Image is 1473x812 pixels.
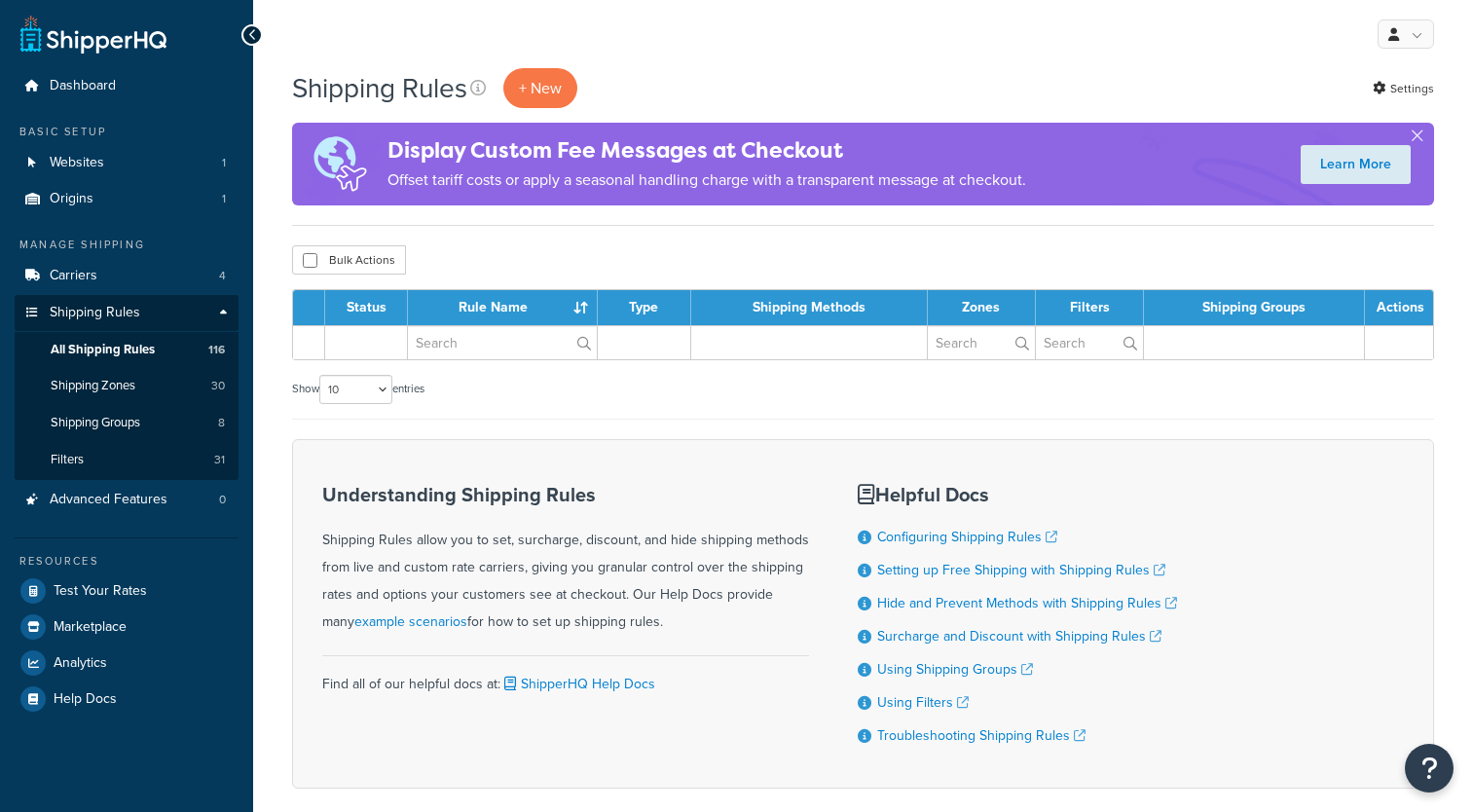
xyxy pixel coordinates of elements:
a: Dashboard [15,68,239,104]
h3: Understanding Shipping Rules [322,484,809,505]
a: Configuring Shipping Rules [877,527,1057,547]
span: Shipping Rules [50,305,140,321]
li: Shipping Rules [15,295,239,480]
a: Setting up Free Shipping with Shipping Rules [877,560,1165,580]
span: Help Docs [54,691,117,708]
a: Settings [1373,75,1434,102]
span: Filters [51,452,84,468]
a: Carriers 4 [15,258,239,294]
a: Surcharge and Discount with Shipping Rules [877,626,1161,646]
a: Shipping Rules [15,295,239,331]
li: Carriers [15,258,239,294]
span: Shipping Zones [51,378,135,394]
input: Search [408,326,597,359]
th: Type [598,290,691,325]
div: Resources [15,553,239,570]
span: Shipping Groups [51,415,140,431]
a: Hide and Prevent Methods with Shipping Rules [877,593,1177,613]
a: ShipperHQ Home [20,15,166,54]
span: 4 [219,268,226,284]
label: Show entries [292,375,424,404]
h1: Shipping Rules [292,69,467,107]
a: ShipperHQ Help Docs [500,674,655,694]
span: Marketplace [54,619,127,636]
img: duties-banner-06bc72dcb5fe05cb3f9472aba00be2ae8eb53ab6f0d8bb03d382ba314ac3c341.png [292,123,387,205]
a: Filters 31 [15,442,239,478]
h4: Display Custom Fee Messages at Checkout [387,134,1026,166]
div: Shipping Rules allow you to set, surcharge, discount, and hide shipping methods from live and cus... [322,484,809,636]
a: All Shipping Rules 116 [15,332,239,368]
a: Marketplace [15,609,239,645]
th: Shipping Methods [691,290,928,325]
li: Shipping Zones [15,368,239,404]
li: Origins [15,181,239,217]
a: Learn More [1301,145,1411,184]
li: Filters [15,442,239,478]
span: 1 [222,191,226,207]
button: Bulk Actions [292,245,406,275]
input: Search [928,326,1035,359]
th: Actions [1365,290,1433,325]
a: Analytics [15,646,239,681]
a: Using Shipping Groups [877,659,1033,680]
button: Open Resource Center [1405,744,1454,793]
a: Websites 1 [15,145,239,181]
input: Search [1036,326,1143,359]
div: Manage Shipping [15,237,239,253]
li: Shipping Groups [15,405,239,441]
a: Shipping Zones 30 [15,368,239,404]
th: Rule Name [408,290,598,325]
th: Status [325,290,408,325]
a: Using Filters [877,692,969,713]
span: 31 [214,452,225,468]
a: Advanced Features 0 [15,482,239,518]
li: Advanced Features [15,482,239,518]
span: Test Your Rates [54,583,147,600]
span: 30 [211,378,225,394]
span: Websites [50,155,104,171]
th: Shipping Groups [1144,290,1365,325]
span: Carriers [50,268,97,284]
span: All Shipping Rules [51,342,155,358]
a: Origins 1 [15,181,239,217]
span: 8 [218,415,225,431]
span: Analytics [54,655,107,672]
div: Basic Setup [15,124,239,140]
span: 116 [208,342,225,358]
a: Test Your Rates [15,573,239,609]
span: 1 [222,155,226,171]
select: Showentries [319,375,392,404]
p: Offset tariff costs or apply a seasonal handling charge with a transparent message at checkout. [387,166,1026,194]
h3: Helpful Docs [858,484,1177,505]
p: + New [503,68,577,108]
li: All Shipping Rules [15,332,239,368]
th: Zones [928,290,1036,325]
span: 0 [219,492,226,508]
a: Help Docs [15,682,239,717]
th: Filters [1036,290,1144,325]
a: example scenarios [354,611,467,632]
span: Advanced Features [50,492,167,508]
a: Shipping Groups 8 [15,405,239,441]
a: Troubleshooting Shipping Rules [877,725,1086,746]
span: Dashboard [50,78,116,94]
span: Origins [50,191,93,207]
li: Websites [15,145,239,181]
div: Find all of our helpful docs at: [322,655,809,698]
